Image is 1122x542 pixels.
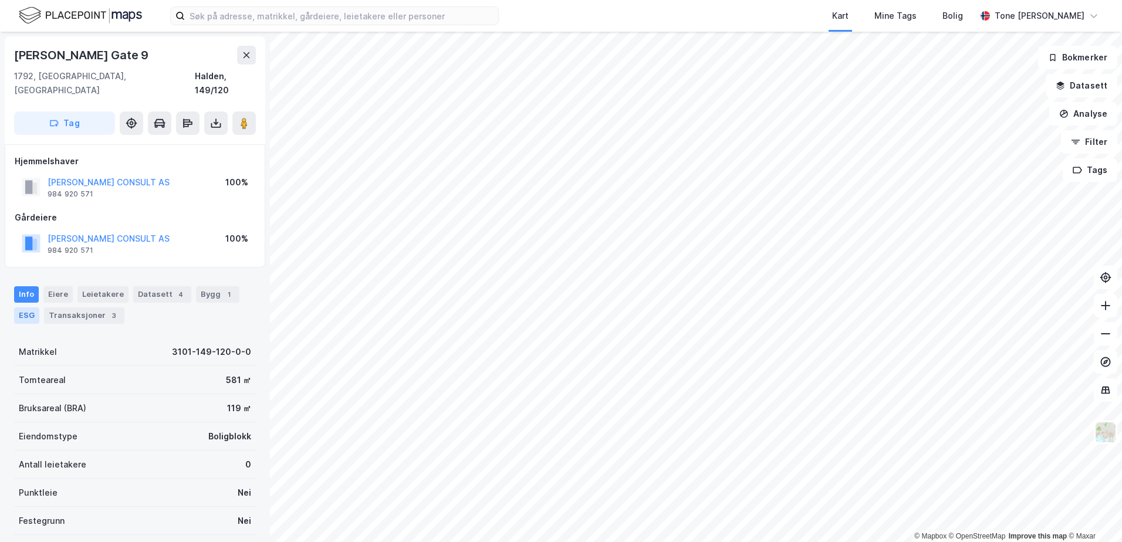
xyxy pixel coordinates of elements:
[1063,158,1117,182] button: Tags
[15,154,255,168] div: Hjemmelshaver
[19,429,77,443] div: Eiendomstype
[949,532,1006,540] a: OpenStreetMap
[15,211,255,225] div: Gårdeiere
[19,458,86,472] div: Antall leietakere
[196,286,239,303] div: Bygg
[995,9,1084,23] div: Tone [PERSON_NAME]
[19,401,86,415] div: Bruksareal (BRA)
[1049,102,1117,126] button: Analyse
[874,9,917,23] div: Mine Tags
[19,5,142,26] img: logo.f888ab2527a4732fd821a326f86c7f29.svg
[226,373,251,387] div: 581 ㎡
[225,175,248,189] div: 100%
[14,46,151,65] div: [PERSON_NAME] Gate 9
[238,486,251,500] div: Nei
[227,401,251,415] div: 119 ㎡
[48,246,93,255] div: 984 920 571
[19,514,65,528] div: Festegrunn
[225,232,248,246] div: 100%
[48,189,93,199] div: 984 920 571
[1061,130,1117,154] button: Filter
[245,458,251,472] div: 0
[1063,486,1122,542] iframe: Chat Widget
[942,9,963,23] div: Bolig
[133,286,191,303] div: Datasett
[172,345,251,359] div: 3101-149-120-0-0
[1046,74,1117,97] button: Datasett
[14,111,115,135] button: Tag
[14,286,39,303] div: Info
[43,286,73,303] div: Eiere
[14,307,39,324] div: ESG
[44,307,124,324] div: Transaksjoner
[1038,46,1117,69] button: Bokmerker
[14,69,195,97] div: 1792, [GEOGRAPHIC_DATA], [GEOGRAPHIC_DATA]
[108,310,120,321] div: 3
[1009,532,1067,540] a: Improve this map
[195,69,256,97] div: Halden, 149/120
[19,345,57,359] div: Matrikkel
[175,289,187,300] div: 4
[77,286,129,303] div: Leietakere
[1094,421,1117,443] img: Z
[238,514,251,528] div: Nei
[19,486,58,500] div: Punktleie
[19,373,66,387] div: Tomteareal
[832,9,849,23] div: Kart
[208,429,251,443] div: Boligblokk
[223,289,235,300] div: 1
[185,7,498,25] input: Søk på adresse, matrikkel, gårdeiere, leietakere eller personer
[914,532,947,540] a: Mapbox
